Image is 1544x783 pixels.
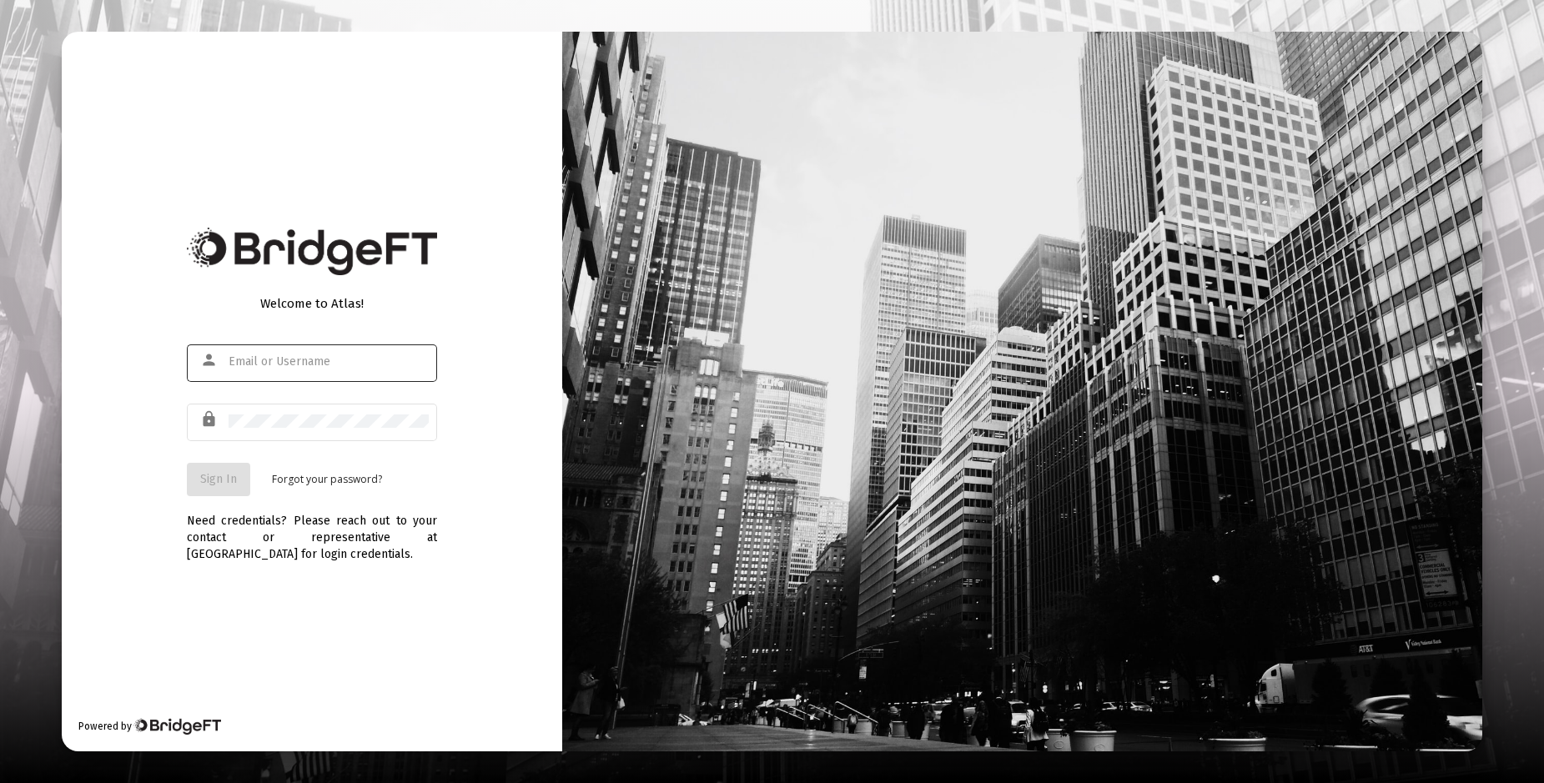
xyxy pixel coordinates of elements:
[229,355,429,369] input: Email or Username
[187,228,437,275] img: Bridge Financial Technology Logo
[78,718,221,735] div: Powered by
[133,718,221,735] img: Bridge Financial Technology Logo
[187,496,437,563] div: Need credentials? Please reach out to your contact or representative at [GEOGRAPHIC_DATA] for log...
[272,471,382,488] a: Forgot your password?
[200,472,237,486] span: Sign In
[187,295,437,312] div: Welcome to Atlas!
[200,350,220,370] mat-icon: person
[200,409,220,429] mat-icon: lock
[187,463,250,496] button: Sign In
